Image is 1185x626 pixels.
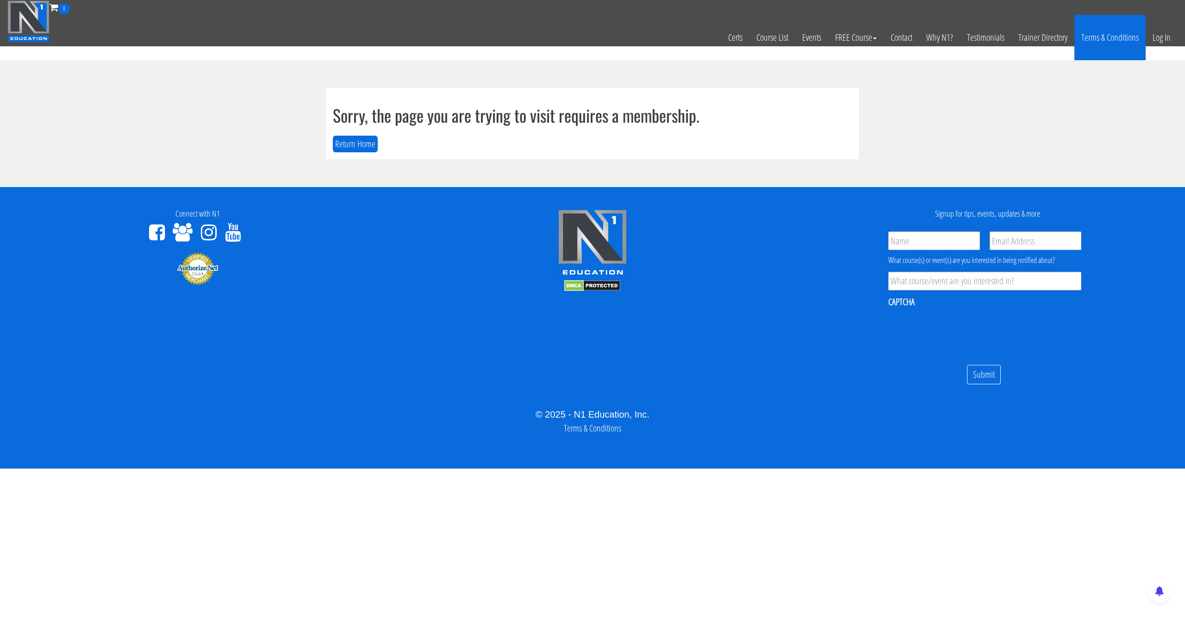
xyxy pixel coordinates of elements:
[1074,15,1146,60] a: Terms & Conditions
[749,15,795,60] a: Course List
[564,280,620,291] img: DMCA.com Protection Status
[333,106,852,125] h1: Sorry, the page you are trying to visit requires a membership.
[333,136,378,153] button: Return Home
[797,209,1178,219] h4: Signup for tips, events, updates & more
[7,407,1178,421] div: © 2025 - N1 Education, Inc.
[919,15,960,60] a: Why N1?
[888,255,1081,266] div: What course(s) or event(s) are you interested in being notified about?
[888,296,915,308] label: CAPTCHA
[177,252,218,285] img: Authorize.Net Merchant - Click to Verify
[967,365,1001,385] input: Submit
[960,15,1011,60] a: Testimonials
[1011,15,1074,60] a: Trainer Directory
[888,314,1029,350] iframe: reCAPTCHA
[7,0,50,42] img: n1-education
[564,422,621,434] a: Terms & Conditions
[558,209,627,278] img: n1-edu-logo
[990,232,1081,250] input: Email Address
[795,15,828,60] a: Events
[1146,15,1178,60] a: Log In
[828,15,884,60] a: FREE Course
[7,209,388,219] h4: Connect with N1
[888,272,1081,290] input: What course/event are you interested in?
[888,232,980,250] input: Name
[58,3,70,15] span: 0
[884,15,919,60] a: Contact
[721,15,749,60] a: Certs
[50,1,70,13] a: 0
